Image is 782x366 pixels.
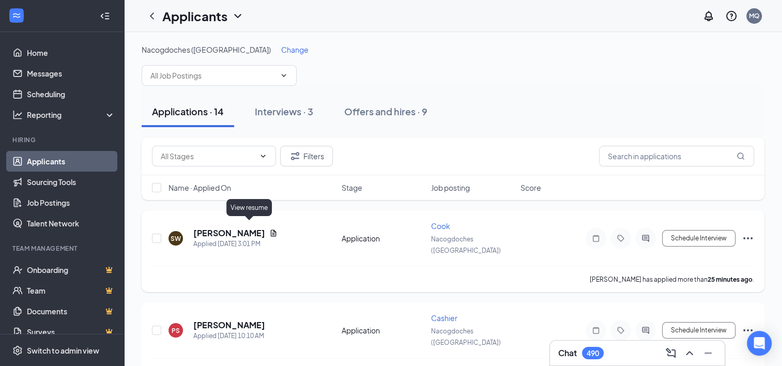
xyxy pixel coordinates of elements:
div: PS [172,326,180,335]
a: Messages [27,63,115,84]
span: Name · Applied On [168,182,231,193]
button: Schedule Interview [662,322,735,339]
button: ChevronUp [681,345,698,361]
span: Stage [342,182,362,193]
p: [PERSON_NAME] has applied more than . [590,275,754,284]
svg: Settings [12,345,23,356]
input: Search in applications [599,146,754,166]
div: Interviews · 3 [255,105,313,118]
svg: Note [590,234,602,242]
a: Sourcing Tools [27,172,115,192]
a: Talent Network [27,213,115,234]
svg: Ellipses [742,324,754,337]
a: TeamCrown [27,280,115,301]
input: All Stages [161,150,255,162]
div: Applied [DATE] 3:01 PM [193,239,278,249]
svg: Filter [289,150,301,162]
svg: Analysis [12,110,23,120]
span: Score [520,182,541,193]
div: 490 [587,349,599,358]
button: Filter Filters [280,146,333,166]
svg: Notifications [702,10,715,22]
span: Job posting [431,182,470,193]
input: All Job Postings [150,70,275,81]
button: ComposeMessage [663,345,679,361]
svg: ChevronLeft [146,10,158,22]
span: Cook [431,221,450,231]
button: Schedule Interview [662,230,735,247]
svg: ChevronDown [280,71,288,80]
svg: Ellipses [742,232,754,245]
svg: WorkstreamLogo [11,10,22,21]
h5: [PERSON_NAME] [193,227,265,239]
div: Reporting [27,110,116,120]
a: Applicants [27,151,115,172]
svg: Minimize [702,347,714,359]
svg: ActiveChat [639,326,652,334]
span: Cashier [431,313,457,323]
svg: ChevronDown [232,10,244,22]
a: DocumentsCrown [27,301,115,322]
div: Switch to admin view [27,345,99,356]
svg: QuestionInfo [725,10,738,22]
svg: Tag [615,234,627,242]
svg: Note [590,326,602,334]
div: Application [342,325,425,335]
div: Applied [DATE] 10:10 AM [193,331,265,341]
button: Minimize [700,345,716,361]
svg: Tag [615,326,627,334]
div: Offers and hires · 9 [344,105,427,118]
a: Scheduling [27,84,115,104]
div: Open Intercom Messenger [747,331,772,356]
svg: ChevronUp [683,347,696,359]
div: Team Management [12,244,113,253]
h1: Applicants [162,7,227,25]
div: MQ [749,11,760,20]
div: Hiring [12,135,113,144]
a: Job Postings [27,192,115,213]
svg: MagnifyingGlass [737,152,745,160]
b: 25 minutes ago [708,276,753,283]
span: Nacogdoches ([GEOGRAPHIC_DATA]) [431,235,501,254]
svg: ChevronDown [259,152,267,160]
svg: ComposeMessage [665,347,677,359]
div: SW [171,234,181,243]
h3: Chat [558,347,577,359]
span: Nacogdoches ([GEOGRAPHIC_DATA]) [431,327,501,346]
h5: [PERSON_NAME] [193,319,265,331]
a: SurveysCrown [27,322,115,342]
div: View resume [226,199,272,216]
svg: ActiveChat [639,234,652,242]
div: Applications · 14 [152,105,224,118]
span: Nacogdoches ([GEOGRAPHIC_DATA]) [142,45,271,54]
a: Home [27,42,115,63]
svg: Collapse [100,11,110,21]
div: Application [342,233,425,243]
svg: Document [269,229,278,237]
a: OnboardingCrown [27,260,115,280]
span: Change [281,45,309,54]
